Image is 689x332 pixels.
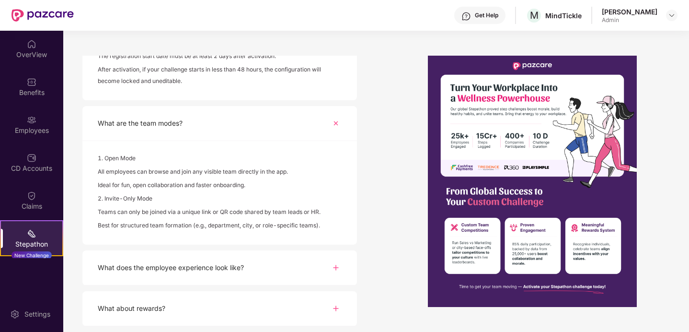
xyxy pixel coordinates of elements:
[22,309,53,319] div: Settings
[328,115,344,131] img: svg+xml;base64,PHN2ZyBpZD0iUGx1cy0zMngzMiIgeG1sbnM9Imh0dHA6Ly93d3cudzMub3JnLzIwMDAvc3ZnIiB3aWR0aD...
[27,191,36,201] img: svg+xml;base64,PHN2ZyBpZD0iQ2xhaW0iIHhtbG5zPSJodHRwOi8vd3d3LnczLm9yZy8yMDAwL3N2ZyIgd2lkdGg9IjIwIi...
[545,11,582,20] div: MindTickle
[98,50,342,64] div: The registration start date must be at least 2 days after activation.
[602,7,657,16] div: [PERSON_NAME]
[27,229,36,238] img: svg+xml;base64,PHN2ZyB4bWxucz0iaHR0cDovL3d3dy53My5vcmcvMjAwMC9zdmciIHdpZHRoPSIyMSIgaGVpZ2h0PSIyMC...
[602,16,657,24] div: Admin
[461,12,471,21] img: svg+xml;base64,PHN2ZyBpZD0iSGVscC0zMngzMiIgeG1sbnM9Imh0dHA6Ly93d3cudzMub3JnLzIwMDAvc3ZnIiB3aWR0aD...
[98,262,244,273] div: What does the employee experience look like?
[98,153,342,166] div: 1. Open Mode
[98,193,342,206] div: 2. Invite-Only Mode
[11,9,74,22] img: New Pazcare Logo
[11,251,52,259] div: New Challenge
[330,303,342,314] img: svg+xml;base64,PHN2ZyBpZD0iUGx1cy0zMngzMiIgeG1sbnM9Imh0dHA6Ly93d3cudzMub3JnLzIwMDAvc3ZnIiB3aWR0aD...
[98,220,342,233] div: Best for structured team formation (e.g., department, city, or role-specific teams).
[98,206,342,220] div: Teams can only be joined via a unique link or QR code shared by team leads or HR.
[98,118,183,129] div: What are the team modes?
[530,10,539,21] span: M
[27,39,36,49] img: svg+xml;base64,PHN2ZyBpZD0iSG9tZSIgeG1sbnM9Imh0dHA6Ly93d3cudzMub3JnLzIwMDAvc3ZnIiB3aWR0aD0iMjAiIG...
[27,77,36,87] img: svg+xml;base64,PHN2ZyBpZD0iQmVuZWZpdHMiIHhtbG5zPSJodHRwOi8vd3d3LnczLm9yZy8yMDAwL3N2ZyIgd2lkdGg9Ij...
[668,12,676,19] img: svg+xml;base64,PHN2ZyBpZD0iRHJvcGRvd24tMzJ4MzIiIHhtbG5zPSJodHRwOi8vd3d3LnczLm9yZy8yMDAwL3N2ZyIgd2...
[27,153,36,163] img: svg+xml;base64,PHN2ZyBpZD0iQ0RfQWNjb3VudHMiIGRhdGEtbmFtZT0iQ0QgQWNjb3VudHMiIHhtbG5zPSJodHRwOi8vd3...
[98,179,342,193] div: Ideal for fun, open collaboration and faster onboarding.
[1,239,62,249] div: Stepathon
[10,309,20,319] img: svg+xml;base64,PHN2ZyBpZD0iU2V0dGluZy0yMHgyMCIgeG1sbnM9Imh0dHA6Ly93d3cudzMub3JnLzIwMDAvc3ZnIiB3aW...
[27,115,36,125] img: svg+xml;base64,PHN2ZyBpZD0iRW1wbG95ZWVzIiB4bWxucz0iaHR0cDovL3d3dy53My5vcmcvMjAwMC9zdmciIHdpZHRoPS...
[98,166,342,179] div: All employees can browse and join any visible team directly in the app.
[98,64,342,89] div: After activation, if your challenge starts in less than 48 hours, the configuration will become l...
[475,12,498,19] div: Get Help
[330,262,342,273] img: svg+xml;base64,PHN2ZyBpZD0iUGx1cy0zMngzMiIgeG1sbnM9Imh0dHA6Ly93d3cudzMub3JnLzIwMDAvc3ZnIiB3aWR0aD...
[98,303,165,314] div: What about rewards?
